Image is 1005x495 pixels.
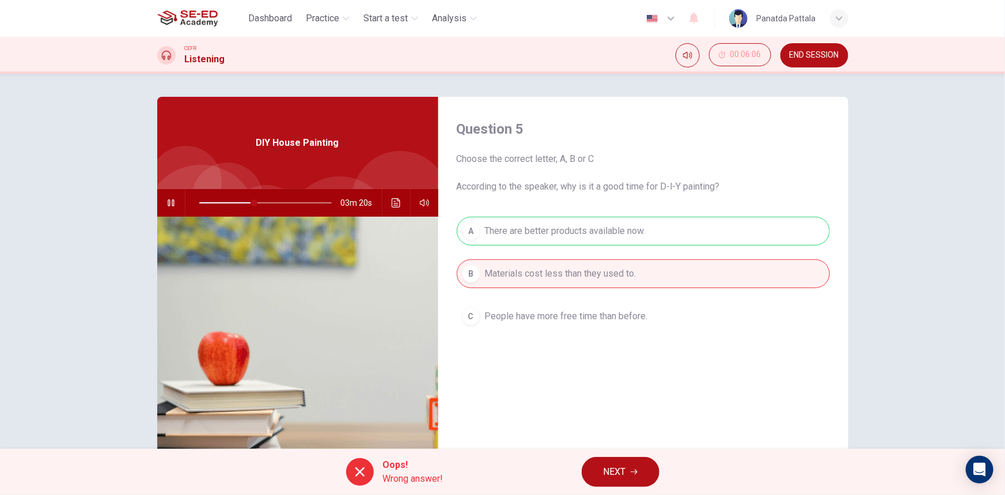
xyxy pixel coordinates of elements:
span: 00:06:06 [730,50,761,59]
span: Analysis [432,12,467,25]
span: Choose the correct letter, A, B or C According to the speaker, why is it a good time for D-l-Y pa... [457,152,830,194]
span: 03m 20s [341,189,382,217]
div: Panatda Pattala [757,12,816,25]
button: Practice [301,8,354,29]
div: Open Intercom Messenger [966,456,993,483]
span: Oops! [383,458,443,472]
div: Mute [676,43,700,67]
button: Click to see the audio transcription [387,189,405,217]
span: Wrong answer! [383,472,443,486]
button: 00:06:06 [709,43,771,66]
span: DIY House Painting [256,136,339,150]
button: Analysis [427,8,481,29]
span: NEXT [604,464,626,480]
button: Dashboard [244,8,297,29]
a: SE-ED Academy logo [157,7,244,30]
span: CEFR [185,44,197,52]
button: NEXT [582,457,659,487]
span: Dashboard [248,12,292,25]
h4: Question 5 [457,120,830,138]
button: END SESSION [780,43,848,67]
img: Profile picture [729,9,748,28]
span: END SESSION [790,51,839,60]
div: Hide [709,43,771,67]
h1: Listening [185,52,225,66]
button: Start a test [359,8,423,29]
img: en [645,14,659,23]
img: SE-ED Academy logo [157,7,218,30]
span: Practice [306,12,339,25]
span: Start a test [363,12,408,25]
